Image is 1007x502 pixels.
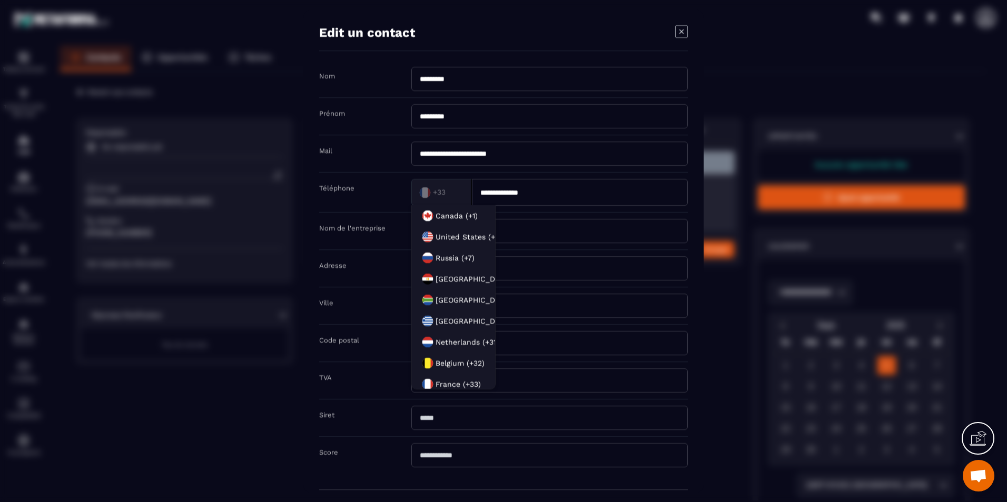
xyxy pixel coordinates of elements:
label: Siret [319,411,334,419]
label: Code postal [319,336,359,344]
h4: Edit un contact [319,25,415,40]
label: Nom [319,72,335,80]
label: Prénom [319,109,345,117]
label: Adresse [319,262,347,269]
input: Search for option [417,184,461,200]
label: Mail [319,147,332,155]
label: TVA [319,374,332,381]
label: Score [319,448,338,456]
a: Ouvrir le chat [963,460,994,491]
div: Search for option [411,179,472,206]
label: Ville [319,299,333,307]
label: Téléphone [319,184,354,192]
label: Nom de l'entreprise [319,224,386,232]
